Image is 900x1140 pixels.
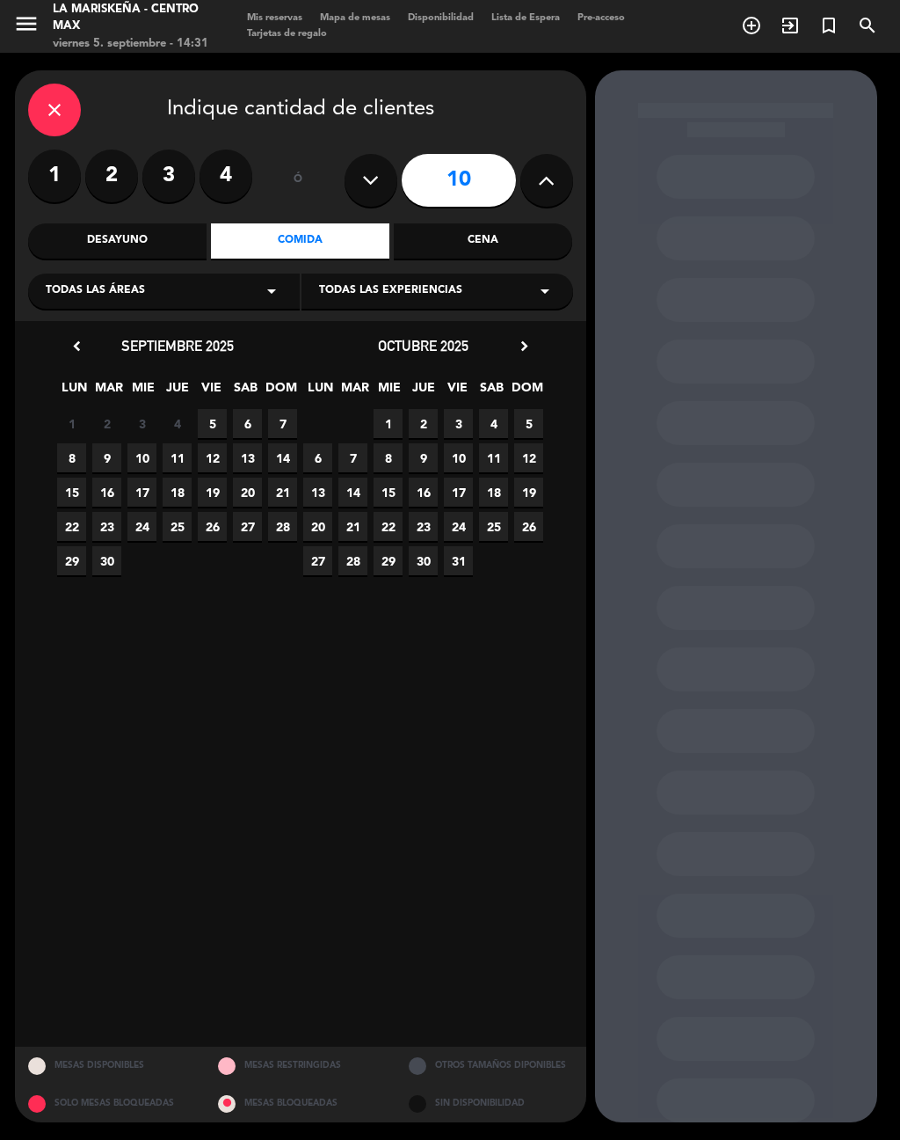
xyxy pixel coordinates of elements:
span: DOM [512,377,541,406]
span: VIE [443,377,472,406]
span: DOM [265,377,294,406]
span: 21 [338,512,367,541]
i: search [857,15,878,36]
span: JUE [409,377,438,406]
label: 3 [142,150,195,202]
span: VIE [197,377,226,406]
span: 22 [374,512,403,541]
i: add_circle_outline [741,15,762,36]
span: RESERVAR MESA [732,11,771,40]
span: 14 [338,478,367,507]
button: menu [13,11,40,43]
span: 1 [57,409,86,438]
span: 10 [444,443,473,472]
span: 29 [374,546,403,575]
div: Comida [211,223,389,259]
div: MESAS DISPONIBLES [15,1047,206,1085]
span: Lista de Espera [483,13,569,23]
span: 2 [92,409,121,438]
div: La Mariskeña - Centro Max [53,1,212,35]
span: LUN [60,377,89,406]
span: 14 [268,443,297,472]
span: LUN [306,377,335,406]
span: 20 [233,478,262,507]
span: 7 [338,443,367,472]
span: 3 [127,409,156,438]
span: 20 [303,512,332,541]
span: 31 [444,546,473,575]
span: 17 [127,478,156,507]
span: 15 [374,478,403,507]
span: 16 [409,478,438,507]
span: 27 [233,512,262,541]
span: 28 [268,512,297,541]
span: 25 [479,512,508,541]
div: MESAS BLOQUEADAS [205,1085,396,1122]
span: 3 [444,409,473,438]
span: BUSCAR [848,11,887,40]
div: Indique cantidad de clientes [28,84,573,136]
i: menu [13,11,40,37]
span: 17 [444,478,473,507]
div: Cena [394,223,572,259]
div: ó [270,150,327,211]
span: 16 [92,478,121,507]
label: 1 [28,150,81,202]
span: 23 [92,512,121,541]
div: viernes 5. septiembre - 14:31 [53,35,212,53]
span: 26 [514,512,543,541]
i: close [44,99,65,121]
span: 26 [198,512,227,541]
i: arrow_drop_down [261,281,282,302]
span: 8 [374,443,403,472]
span: MAR [340,377,369,406]
span: JUE [163,377,192,406]
i: chevron_right [515,337,533,355]
div: SOLO MESAS BLOQUEADAS [15,1085,206,1122]
span: 7 [268,409,297,438]
span: 18 [163,478,192,507]
span: octubre 2025 [378,337,468,354]
span: Tarjetas de regalo [238,29,336,39]
span: 24 [127,512,156,541]
span: 4 [163,409,192,438]
span: 23 [409,512,438,541]
span: 13 [233,443,262,472]
span: 30 [92,546,121,575]
span: 29 [57,546,86,575]
span: 1 [374,409,403,438]
span: 13 [303,478,332,507]
span: 6 [303,443,332,472]
div: MESAS RESTRINGIDAS [205,1047,396,1085]
span: WALK IN [771,11,809,40]
span: Pre-acceso [569,13,634,23]
span: 9 [92,443,121,472]
i: chevron_left [68,337,86,355]
i: exit_to_app [780,15,801,36]
span: MAR [94,377,123,406]
span: 19 [198,478,227,507]
span: Mapa de mesas [311,13,399,23]
span: 30 [409,546,438,575]
span: SAB [477,377,506,406]
span: 24 [444,512,473,541]
span: 25 [163,512,192,541]
span: Mis reservas [238,13,311,23]
label: 2 [85,150,138,202]
span: 5 [514,409,543,438]
span: Reserva especial [809,11,848,40]
label: 4 [200,150,252,202]
span: MIE [374,377,403,406]
span: 28 [338,546,367,575]
span: Todas las áreas [46,282,145,300]
span: 22 [57,512,86,541]
div: OTROS TAMAÑOS DIPONIBLES [396,1047,586,1085]
span: 27 [303,546,332,575]
span: SAB [231,377,260,406]
i: turned_in_not [818,15,839,36]
div: SIN DISPONIBILIDAD [396,1085,586,1122]
span: MIE [128,377,157,406]
span: 8 [57,443,86,472]
span: 11 [479,443,508,472]
i: arrow_drop_down [534,281,555,302]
